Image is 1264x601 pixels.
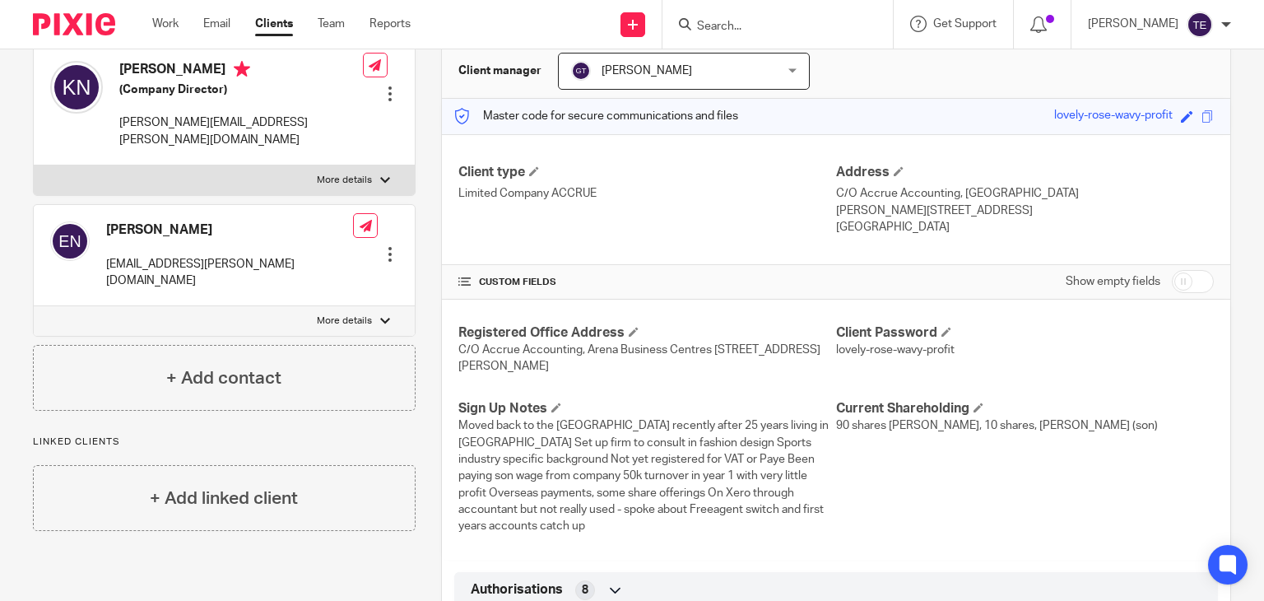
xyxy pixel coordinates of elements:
[836,203,1214,219] p: [PERSON_NAME][STREET_ADDRESS]
[571,61,591,81] img: svg%3E
[150,486,298,511] h4: + Add linked client
[458,63,541,79] h3: Client manager
[602,65,692,77] span: [PERSON_NAME]
[152,16,179,32] a: Work
[471,581,563,599] span: Authorisations
[458,164,836,181] h4: Client type
[836,400,1214,417] h4: Current Shareholding
[317,174,372,187] p: More details
[933,18,997,30] span: Get Support
[458,420,829,532] span: Moved back to the [GEOGRAPHIC_DATA] recently after 25 years living in [GEOGRAPHIC_DATA] Set up fi...
[50,61,103,114] img: svg%3E
[582,582,588,599] span: 8
[119,61,363,82] h4: [PERSON_NAME]
[695,20,843,35] input: Search
[836,344,955,356] span: lovely-rose-wavy-profit
[458,185,836,202] p: Limited Company ACCRUE
[1187,12,1213,38] img: svg%3E
[318,16,345,32] a: Team
[369,16,411,32] a: Reports
[119,82,363,98] h5: (Company Director)
[836,420,1158,431] span: 90 shares [PERSON_NAME], 10 shares, [PERSON_NAME] (son)
[836,219,1214,235] p: [GEOGRAPHIC_DATA]
[458,344,820,372] span: C/O Accrue Accounting, Arena Business Centres [STREET_ADDRESS][PERSON_NAME]
[1054,107,1173,126] div: lovely-rose-wavy-profit
[234,61,250,77] i: Primary
[166,366,281,391] h4: + Add contact
[203,16,230,32] a: Email
[255,16,293,32] a: Clients
[119,114,363,148] p: [PERSON_NAME][EMAIL_ADDRESS][PERSON_NAME][DOMAIN_NAME]
[836,164,1214,181] h4: Address
[33,13,115,35] img: Pixie
[1088,16,1178,32] p: [PERSON_NAME]
[458,276,836,289] h4: CUSTOM FIELDS
[836,324,1214,342] h4: Client Password
[458,400,836,417] h4: Sign Up Notes
[836,185,1214,202] p: C/O Accrue Accounting, [GEOGRAPHIC_DATA]
[454,108,738,124] p: Master code for secure communications and files
[317,314,372,328] p: More details
[106,256,353,290] p: [EMAIL_ADDRESS][PERSON_NAME][DOMAIN_NAME]
[50,221,90,261] img: svg%3E
[1066,273,1160,290] label: Show empty fields
[33,436,416,449] p: Linked clients
[106,221,353,239] h4: [PERSON_NAME]
[458,324,836,342] h4: Registered Office Address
